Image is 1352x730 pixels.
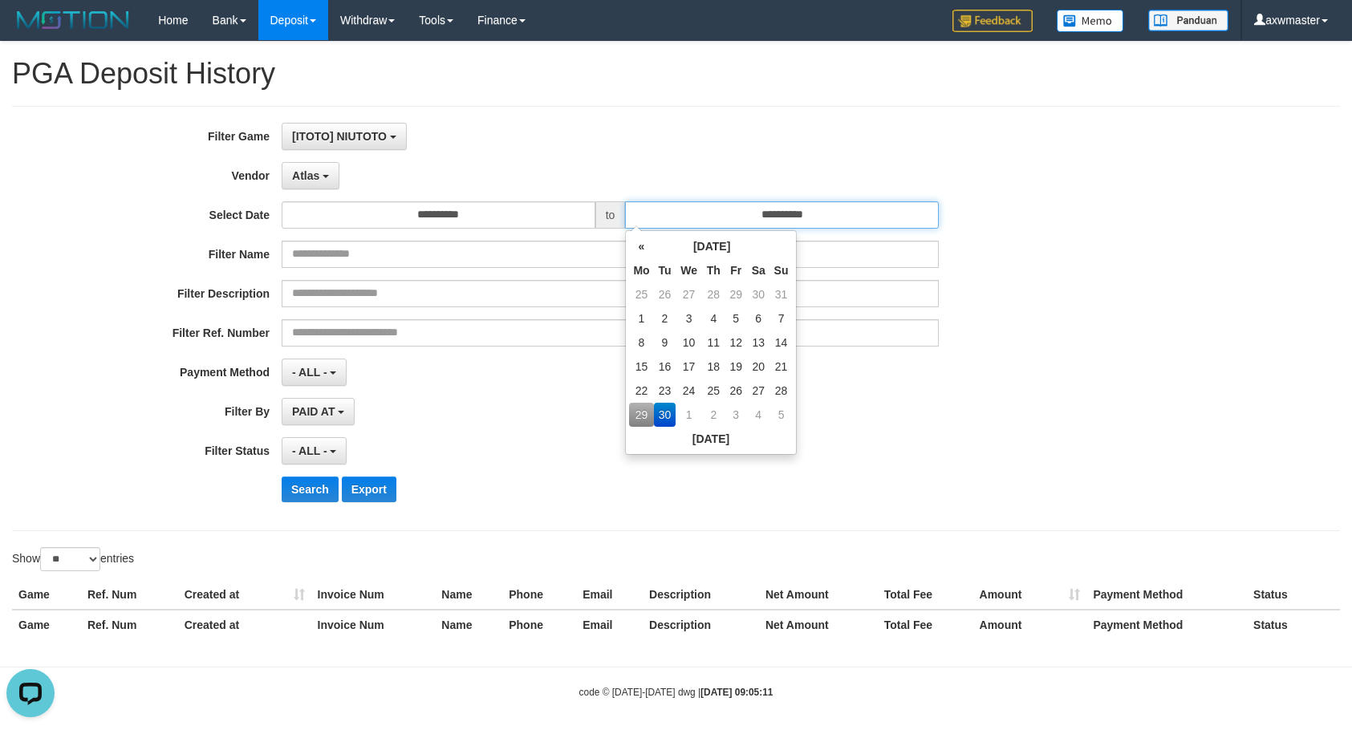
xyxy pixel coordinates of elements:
th: Payment Method [1086,580,1247,610]
td: 6 [747,306,770,331]
th: Created at [178,580,311,610]
td: 13 [747,331,770,355]
th: Description [643,580,759,610]
th: Created at [178,610,311,639]
td: 3 [725,403,747,427]
td: 28 [770,379,793,403]
th: Game [12,580,81,610]
th: « [629,234,653,258]
td: 17 [676,355,702,379]
td: 4 [702,306,725,331]
img: MOTION_logo.png [12,8,134,32]
th: Game [12,610,81,639]
td: 2 [654,306,676,331]
td: 16 [654,355,676,379]
select: Showentries [40,547,100,571]
img: panduan.png [1148,10,1228,31]
img: Button%20Memo.svg [1057,10,1124,32]
th: Sa [747,258,770,282]
td: 19 [725,355,747,379]
button: PAID AT [282,398,355,425]
th: Phone [502,610,576,639]
th: Description [643,610,759,639]
th: Ref. Num [81,580,178,610]
label: Show entries [12,547,134,571]
th: Amount [973,610,1087,639]
td: 12 [725,331,747,355]
th: Total Fee [878,580,973,610]
td: 10 [676,331,702,355]
button: - ALL - [282,437,347,464]
th: Net Amount [759,610,878,639]
td: 1 [676,403,702,427]
th: Payment Method [1086,610,1247,639]
th: Invoice Num [311,580,436,610]
td: 9 [654,331,676,355]
th: Invoice Num [311,610,436,639]
th: [DATE] [654,234,770,258]
td: 30 [747,282,770,306]
h1: PGA Deposit History [12,58,1340,90]
td: 25 [629,282,653,306]
td: 23 [654,379,676,403]
td: 15 [629,355,653,379]
td: 27 [747,379,770,403]
td: 8 [629,331,653,355]
th: Status [1247,580,1340,610]
span: PAID AT [292,405,335,418]
button: [ITOTO] NIUTOTO [282,123,407,150]
th: Email [576,610,643,639]
button: Open LiveChat chat widget [6,6,55,55]
th: Phone [502,580,576,610]
th: We [676,258,702,282]
span: to [595,201,626,229]
td: 21 [770,355,793,379]
td: 22 [629,379,653,403]
td: 25 [702,379,725,403]
th: Su [770,258,793,282]
span: Atlas [292,169,319,182]
th: Ref. Num [81,610,178,639]
td: 30 [654,403,676,427]
span: - ALL - [292,366,327,379]
th: Fr [725,258,747,282]
button: Search [282,477,339,502]
td: 5 [770,403,793,427]
button: Atlas [282,162,339,189]
td: 28 [702,282,725,306]
th: Total Fee [878,610,973,639]
span: - ALL - [292,444,327,457]
th: Net Amount [759,580,878,610]
button: - ALL - [282,359,347,386]
img: Feedback.jpg [952,10,1033,32]
strong: [DATE] 09:05:11 [700,687,773,698]
td: 4 [747,403,770,427]
th: Name [435,580,502,610]
th: Mo [629,258,653,282]
th: Name [435,610,502,639]
th: Status [1247,610,1340,639]
td: 29 [629,403,653,427]
th: [DATE] [629,427,792,451]
td: 24 [676,379,702,403]
td: 31 [770,282,793,306]
small: code © [DATE]-[DATE] dwg | [579,687,773,698]
td: 20 [747,355,770,379]
td: 5 [725,306,747,331]
span: [ITOTO] NIUTOTO [292,130,387,143]
td: 29 [725,282,747,306]
td: 14 [770,331,793,355]
td: 27 [676,282,702,306]
td: 11 [702,331,725,355]
td: 3 [676,306,702,331]
td: 26 [725,379,747,403]
td: 7 [770,306,793,331]
td: 26 [654,282,676,306]
th: Tu [654,258,676,282]
td: 2 [702,403,725,427]
td: 1 [629,306,653,331]
td: 18 [702,355,725,379]
th: Email [576,580,643,610]
th: Amount [973,580,1087,610]
th: Th [702,258,725,282]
